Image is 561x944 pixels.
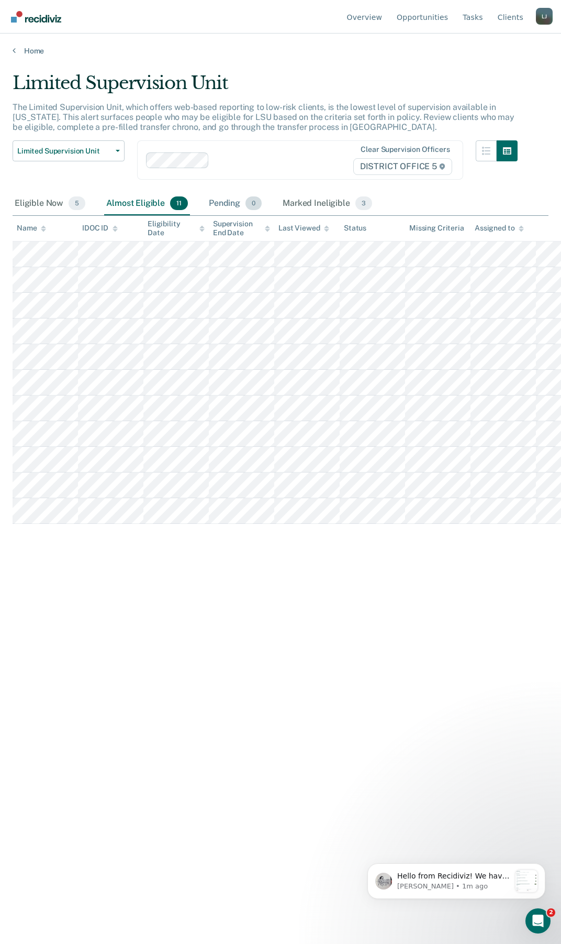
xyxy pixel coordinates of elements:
[13,46,548,56] a: Home
[344,224,366,233] div: Status
[17,147,111,156] span: Limited Supervision Unit
[46,29,158,371] span: Hello from Recidiviz! We have some exciting news. Officers will now have their own Overview page ...
[104,192,190,215] div: Almost Eligible11
[525,908,551,934] iframe: Intercom live chat
[13,140,125,161] button: Limited Supervision Unit
[148,219,205,237] div: Eligibility Date
[280,192,374,215] div: Marked Ineligible3
[353,158,452,175] span: DISTRICT OFFICE 5
[536,8,553,25] div: L J
[213,219,270,237] div: Supervision End Date
[207,192,264,215] div: Pending0
[46,39,159,49] p: Message from Kim, sent 1m ago
[82,224,118,233] div: IDOC ID
[11,11,61,23] img: Recidiviz
[278,224,329,233] div: Last Viewed
[17,224,46,233] div: Name
[13,192,87,215] div: Eligible Now5
[245,196,262,210] span: 0
[69,196,85,210] span: 5
[475,224,524,233] div: Assigned to
[170,196,188,210] span: 11
[547,908,555,917] span: 2
[13,72,518,102] div: Limited Supervision Unit
[355,196,372,210] span: 3
[536,8,553,25] button: Profile dropdown button
[13,102,514,132] p: The Limited Supervision Unit, which offers web-based reporting to low-risk clients, is the lowest...
[352,842,561,916] iframe: Intercom notifications message
[409,224,464,233] div: Missing Criteria
[361,145,450,154] div: Clear supervision officers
